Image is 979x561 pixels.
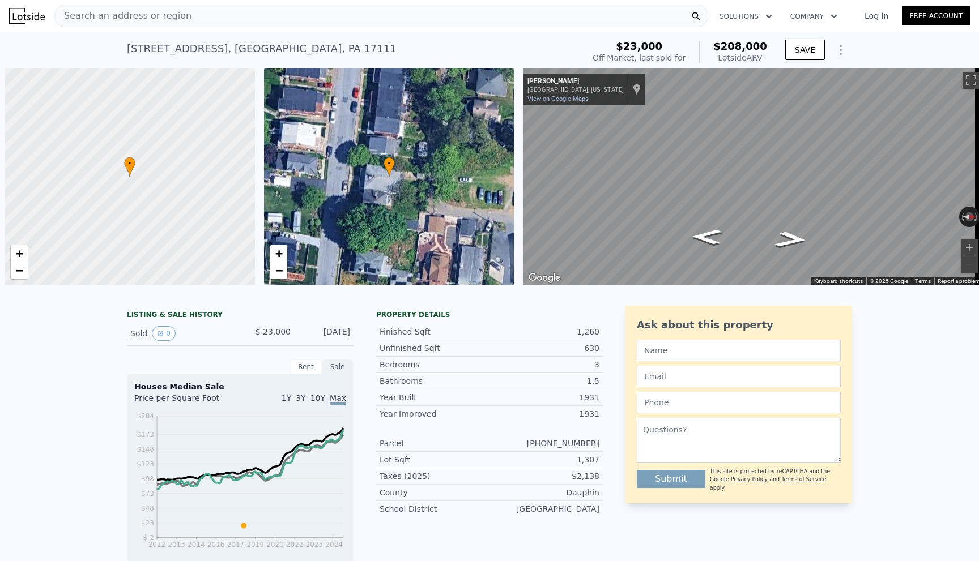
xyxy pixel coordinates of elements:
[275,246,282,260] span: +
[380,342,489,354] div: Unfinished Sqft
[959,207,965,227] button: Rotate counterclockwise
[851,10,902,22] a: Log In
[637,366,841,387] input: Email
[310,393,325,402] span: 10Y
[489,392,599,403] div: 1931
[616,40,662,52] span: $23,000
[227,541,245,549] tspan: 2017
[526,271,563,285] a: Open this area in Google Maps (opens a new window)
[130,326,231,341] div: Sold
[489,503,599,515] div: [GEOGRAPHIC_DATA]
[380,326,489,337] div: Finished Sqft
[637,317,841,333] div: Ask about this property
[781,6,846,27] button: Company
[286,541,304,549] tspan: 2022
[137,446,154,453] tspan: $148
[637,340,841,361] input: Name
[246,541,264,549] tspan: 2019
[380,487,489,498] div: County
[152,326,176,341] button: View historical data
[829,38,852,61] button: Show Options
[380,408,489,419] div: Year Improved
[300,326,350,341] div: [DATE]
[380,438,489,449] div: Parcel
[127,41,397,57] div: [STREET_ADDRESS] , [GEOGRAPHIC_DATA] , PA 17111
[306,541,324,549] tspan: 2023
[785,40,825,60] button: SAVE
[16,246,23,260] span: +
[633,83,641,96] a: Show location on map
[489,342,599,354] div: 630
[489,470,599,482] div: $2,138
[270,245,287,262] a: Zoom in
[961,239,978,256] button: Zoom in
[637,392,841,413] input: Phone
[188,541,205,549] tspan: 2014
[141,490,154,498] tspan: $73
[902,6,970,25] a: Free Account
[282,393,291,402] span: 1Y
[489,326,599,337] div: 1,260
[384,157,395,177] div: •
[270,262,287,279] a: Zoom out
[593,52,686,63] div: Off Market, last sold for
[384,159,395,169] span: •
[710,468,841,492] div: This site is protected by reCAPTCHA and the Google and apply.
[527,95,589,102] a: View on Google Maps
[168,541,185,549] tspan: 2013
[679,225,735,248] path: Go South, Lyle Alley
[380,392,489,403] div: Year Built
[124,157,135,177] div: •
[713,52,767,63] div: Lotside ARV
[915,278,931,284] a: Terms (opens in new tab)
[137,460,154,468] tspan: $123
[207,541,225,549] tspan: 2016
[134,381,346,392] div: Houses Median Sale
[322,359,354,374] div: Sale
[489,438,599,449] div: [PHONE_NUMBER]
[11,262,28,279] a: Zoom out
[137,431,154,439] tspan: $173
[11,245,28,262] a: Zoom in
[141,475,154,483] tspan: $98
[527,86,624,93] div: [GEOGRAPHIC_DATA], [US_STATE]
[781,476,826,482] a: Terms of Service
[275,263,282,277] span: −
[713,40,767,52] span: $208,000
[526,271,563,285] img: Google
[325,541,343,549] tspan: 2024
[380,470,489,482] div: Taxes (2025)
[710,6,781,27] button: Solutions
[489,408,599,419] div: 1931
[266,541,284,549] tspan: 2020
[380,375,489,387] div: Bathrooms
[55,9,191,23] span: Search an address or region
[127,310,354,322] div: LISTING & SALE HISTORY
[870,278,908,284] span: © 2025 Google
[489,454,599,465] div: 1,307
[731,476,768,482] a: Privacy Policy
[380,359,489,370] div: Bedrooms
[137,412,154,420] tspan: $204
[330,393,346,405] span: Max
[489,487,599,498] div: Dauphin
[143,534,154,542] tspan: $-2
[9,8,45,24] img: Lotside
[376,310,603,319] div: Property details
[489,375,599,387] div: 1.5
[148,541,166,549] tspan: 2012
[527,77,624,86] div: [PERSON_NAME]
[124,159,135,169] span: •
[489,359,599,370] div: 3
[380,503,489,515] div: School District
[134,392,240,410] div: Price per Square Foot
[16,263,23,277] span: −
[141,504,154,512] tspan: $48
[296,393,305,402] span: 3Y
[961,256,978,273] button: Zoom out
[761,228,821,251] path: Go North, Lyle Alley
[814,277,863,285] button: Keyboard shortcuts
[290,359,322,374] div: Rent
[380,454,489,465] div: Lot Sqft
[256,327,291,336] span: $ 23,000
